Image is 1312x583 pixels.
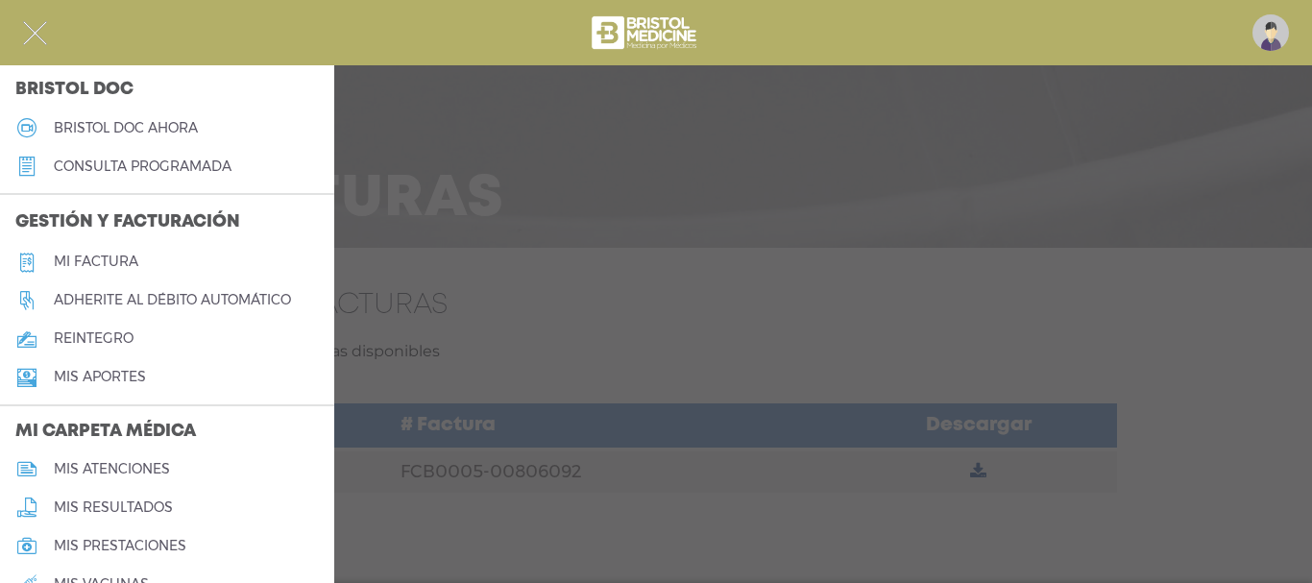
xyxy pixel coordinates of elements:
[1252,14,1289,51] img: profile-placeholder.svg
[54,120,198,136] h5: Bristol doc ahora
[589,10,703,56] img: bristol-medicine-blanco.png
[54,254,138,270] h5: Mi factura
[23,21,47,45] img: Cober_menu-close-white.svg
[54,499,173,516] h5: mis resultados
[54,330,134,347] h5: reintegro
[54,158,231,175] h5: consulta programada
[54,538,186,554] h5: mis prestaciones
[54,292,291,308] h5: Adherite al débito automático
[54,461,170,477] h5: mis atenciones
[54,369,146,385] h5: Mis aportes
